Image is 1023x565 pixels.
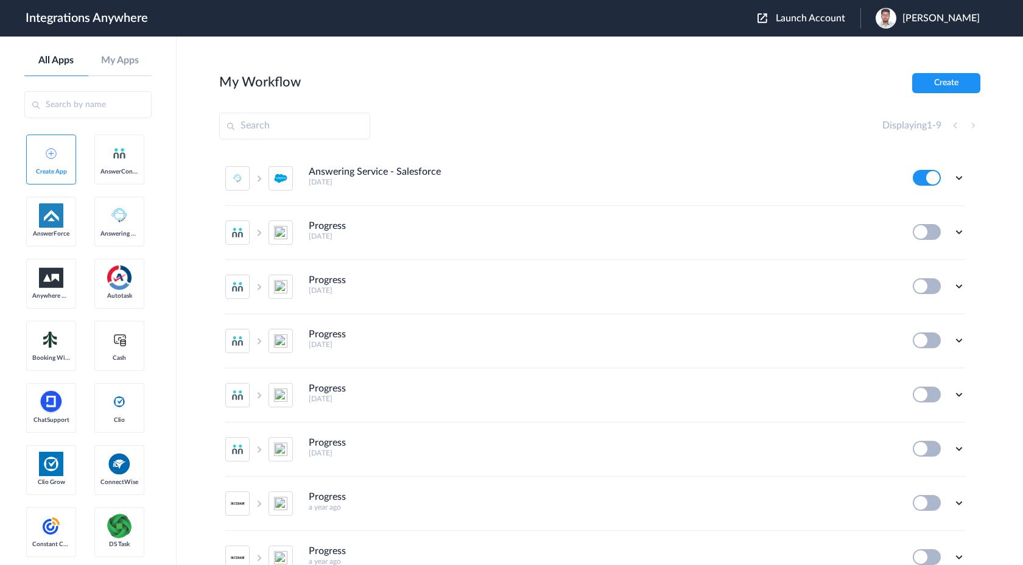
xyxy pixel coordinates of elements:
button: Launch Account [758,13,860,24]
h4: Progress [309,329,346,340]
h5: [DATE] [309,178,896,186]
span: ChatSupport [32,416,70,424]
span: Autotask [100,292,138,300]
span: AnswerForce [32,230,70,237]
h4: Answering Service - Salesforce [309,166,441,178]
span: AnswerConnect [100,168,138,175]
span: [PERSON_NAME] [902,13,980,24]
img: chatsupport-icon.svg [39,390,63,414]
img: connectwise.png [107,452,132,476]
img: af-app-logo.svg [39,203,63,228]
span: Clio [100,416,138,424]
button: Create [912,73,980,93]
input: Search by name [24,91,152,118]
a: My Apps [88,55,152,66]
span: DS Task [100,541,138,548]
span: Clio Grow [32,479,70,486]
span: Create App [32,168,70,175]
span: 1 [927,121,932,130]
span: Constant Contact [32,541,70,548]
img: dennis.webp [876,8,896,29]
h4: Progress [309,383,346,395]
span: 9 [936,121,941,130]
h4: Progress [309,491,346,503]
h4: Progress [309,437,346,449]
span: ConnectWise [100,479,138,486]
img: aww.png [39,268,63,288]
img: constant-contact.svg [39,514,63,538]
h5: [DATE] [309,340,896,349]
img: Answering_service.png [107,203,132,228]
h5: a year ago [309,503,896,511]
h4: Displaying - [882,120,941,132]
span: Cash [100,354,138,362]
img: Clio.jpg [39,452,63,476]
img: answerconnect-logo.svg [112,146,127,161]
a: All Apps [24,55,88,66]
span: Answering Service [100,230,138,237]
img: launch-acct-icon.svg [758,13,767,23]
h5: [DATE] [309,395,896,403]
h4: Progress [309,220,346,232]
img: autotask.png [107,265,132,290]
h1: Integrations Anywhere [26,11,148,26]
img: add-icon.svg [46,148,57,159]
h4: Progress [309,275,346,286]
h5: [DATE] [309,449,896,457]
span: Launch Account [776,13,845,23]
img: cash-logo.svg [112,332,127,347]
img: distributedSource.png [107,514,132,538]
img: clio-logo.svg [112,395,127,409]
span: Booking Widget [32,354,70,362]
img: Setmore_Logo.svg [39,329,63,351]
h5: [DATE] [309,232,896,240]
h5: [DATE] [309,286,896,295]
span: Anywhere Works [32,292,70,300]
h2: My Workflow [219,74,301,90]
h4: Progress [309,546,346,557]
input: Search [219,113,370,139]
